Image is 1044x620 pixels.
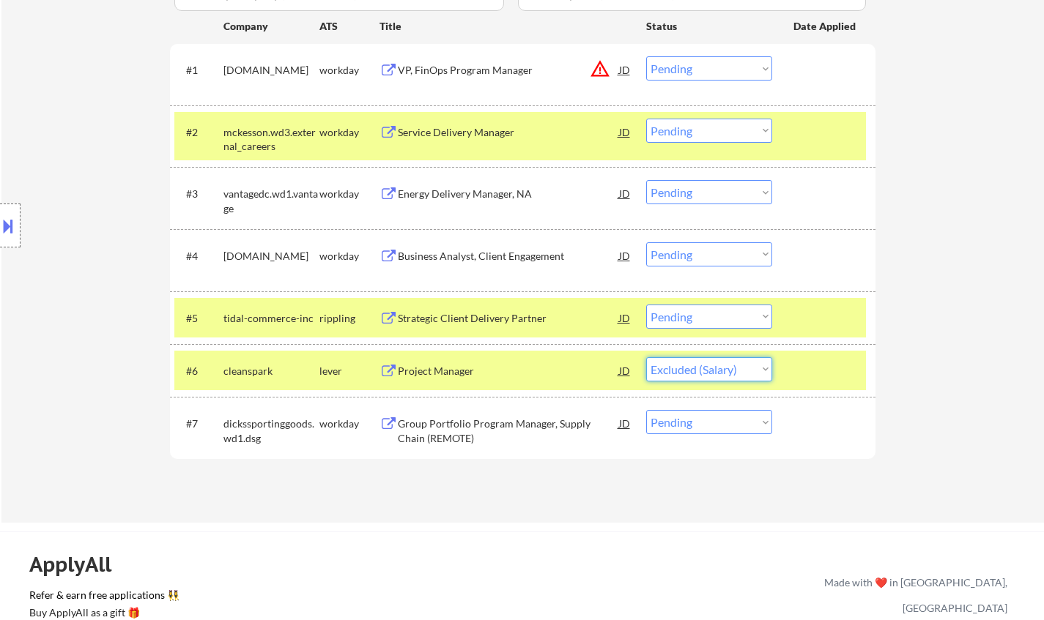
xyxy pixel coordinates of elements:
[319,364,380,378] div: lever
[223,187,319,215] div: vantagedc.wd1.vantage
[398,249,619,264] div: Business Analyst, Client Engagement
[398,417,619,445] div: Group Portfolio Program Manager, Supply Chain (REMOTE)
[590,59,610,79] button: warning_amber
[793,19,858,34] div: Date Applied
[380,19,632,34] div: Title
[398,63,619,78] div: VP, FinOps Program Manager
[186,63,212,78] div: #1
[398,364,619,378] div: Project Manager
[223,311,319,326] div: tidal-commerce-inc
[618,180,632,206] div: JD
[319,249,380,264] div: workday
[319,125,380,140] div: workday
[29,590,518,605] a: Refer & earn free applications 👯‍♀️
[646,12,772,39] div: Status
[223,63,319,78] div: [DOMAIN_NAME]
[29,552,128,577] div: ApplyAll
[618,242,632,269] div: JD
[223,249,319,264] div: [DOMAIN_NAME]
[29,608,176,618] div: Buy ApplyAll as a gift 🎁
[319,417,380,431] div: workday
[223,19,319,34] div: Company
[398,187,619,201] div: Energy Delivery Manager, NA
[398,125,619,140] div: Service Delivery Manager
[319,311,380,326] div: rippling
[618,56,632,83] div: JD
[223,417,319,445] div: dickssportinggoods.wd1.dsg
[319,187,380,201] div: workday
[319,63,380,78] div: workday
[618,119,632,145] div: JD
[398,311,619,326] div: Strategic Client Delivery Partner
[618,410,632,436] div: JD
[223,125,319,154] div: mckesson.wd3.external_careers
[186,364,212,378] div: #6
[618,305,632,331] div: JD
[618,357,632,384] div: JD
[186,417,212,431] div: #7
[319,19,380,34] div: ATS
[223,364,319,378] div: cleanspark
